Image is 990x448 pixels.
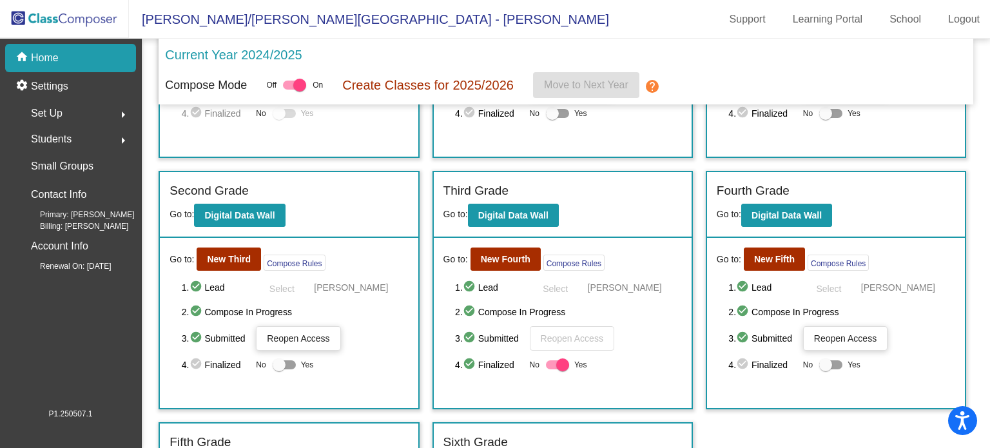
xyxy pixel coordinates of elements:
p: Small Groups [31,157,93,175]
span: 2. Compose In Progress [728,304,955,320]
mat-icon: check_circle [736,357,752,373]
span: Renewal On: [DATE] [19,260,111,272]
button: Compose Rules [808,255,869,271]
span: 1. Lead [728,280,797,295]
mat-icon: settings [15,79,31,94]
button: Reopen Access [256,326,340,351]
button: Reopen Access [530,326,614,351]
mat-icon: check_circle [463,357,478,373]
mat-icon: check_circle [736,280,752,295]
p: Compose Mode [165,77,247,94]
mat-icon: check_circle [463,106,478,121]
b: New Fourth [481,254,530,264]
span: Yes [301,106,314,121]
span: Billing: [PERSON_NAME] [19,220,128,232]
mat-icon: check_circle [463,331,478,346]
a: Support [719,9,776,30]
a: Logout [938,9,990,30]
span: Go to: [443,253,468,266]
button: Compose Rules [264,255,325,271]
p: Home [31,50,59,66]
span: 4. Finalized [182,357,250,373]
label: Third Grade [443,182,509,200]
span: No [530,359,539,371]
span: Primary: [PERSON_NAME] [19,209,135,220]
mat-icon: check_circle [189,106,205,121]
button: Digital Data Wall [741,204,832,227]
span: No [803,108,813,119]
mat-icon: arrow_right [115,107,131,122]
mat-icon: check_circle [189,357,205,373]
p: Create Classes for 2025/2026 [342,75,514,95]
span: Yes [574,357,587,373]
span: Set Up [31,104,63,122]
button: Compose Rules [543,255,605,271]
b: New Fifth [754,254,795,264]
span: [PERSON_NAME] [861,281,935,294]
mat-icon: check_circle [736,106,752,121]
span: Move to Next Year [544,79,628,90]
span: 3. Submitted [728,331,797,346]
mat-icon: arrow_right [115,133,131,148]
span: Select [269,284,295,294]
span: Students [31,130,72,148]
span: On [313,79,323,91]
p: Contact Info [31,186,86,204]
span: No [256,108,266,119]
mat-icon: home [15,50,31,66]
mat-icon: help [645,79,660,94]
button: Select [530,277,581,298]
span: Go to: [443,209,468,219]
span: [PERSON_NAME]/[PERSON_NAME][GEOGRAPHIC_DATA] - [PERSON_NAME] [129,9,609,30]
span: 4. Finalized [455,106,523,121]
span: 4. Finalized [455,357,523,373]
mat-icon: check_circle [189,331,205,346]
span: 4. Finalized [728,357,797,373]
span: Yes [301,357,314,373]
p: Settings [31,79,68,94]
mat-icon: check_circle [736,304,752,320]
button: New Third [197,248,261,271]
b: Digital Data Wall [752,210,822,220]
p: Current Year 2024/2025 [165,45,302,64]
span: Select [816,284,841,294]
span: Yes [848,357,860,373]
span: Reopen Access [814,333,877,344]
span: 4. Finalized [728,106,797,121]
span: Go to: [170,209,194,219]
button: Reopen Access [803,326,888,351]
span: Reopen Access [267,333,329,344]
b: New Third [207,254,251,264]
mat-icon: check_circle [463,280,478,295]
span: No [530,108,539,119]
mat-icon: check_circle [736,331,752,346]
span: 2. Compose In Progress [182,304,409,320]
button: New Fifth [744,248,805,271]
mat-icon: check_circle [189,304,205,320]
p: Account Info [31,237,88,255]
span: No [803,359,813,371]
button: Digital Data Wall [194,204,285,227]
span: 3. Submitted [455,331,523,346]
span: 2. Compose In Progress [455,304,682,320]
span: [PERSON_NAME] [314,281,388,294]
span: [PERSON_NAME] [588,281,662,294]
span: Reopen Access [541,333,603,344]
span: 3. Submitted [182,331,250,346]
label: Second Grade [170,182,249,200]
mat-icon: check_circle [189,280,205,295]
span: Yes [574,106,587,121]
label: Fourth Grade [717,182,790,200]
span: Off [266,79,277,91]
a: School [879,9,931,30]
span: No [256,359,266,371]
mat-icon: check_circle [463,304,478,320]
button: Select [256,277,307,298]
span: Yes [848,106,860,121]
b: Digital Data Wall [204,210,275,220]
span: 1. Lead [182,280,250,295]
button: Select [803,277,855,298]
a: Learning Portal [782,9,873,30]
span: Select [543,284,568,294]
button: New Fourth [471,248,541,271]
